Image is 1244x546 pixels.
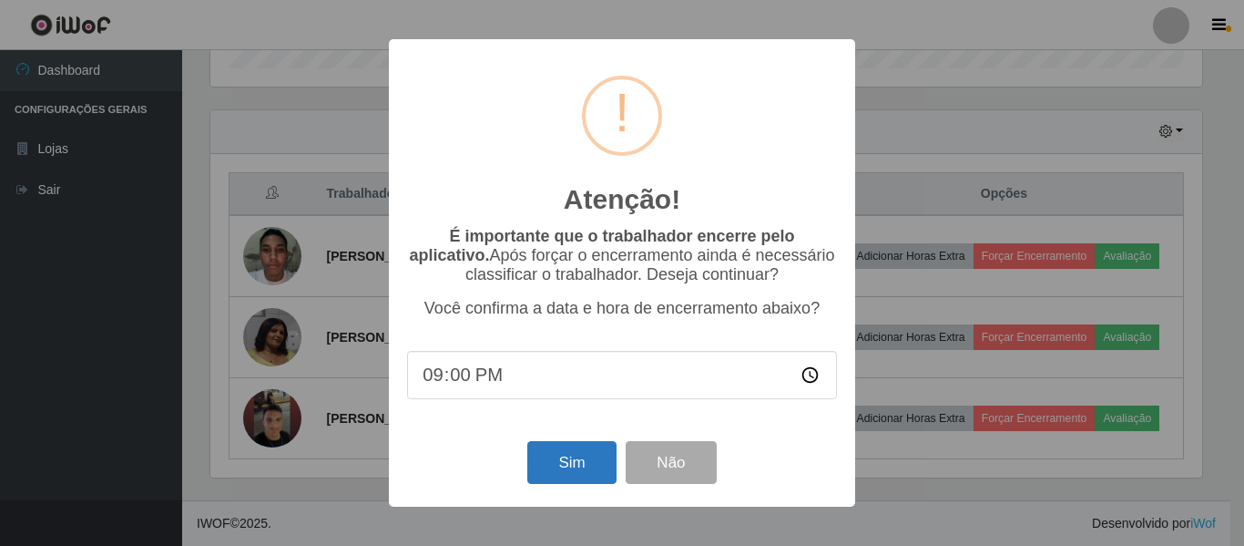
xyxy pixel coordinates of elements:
[407,299,837,318] p: Você confirma a data e hora de encerramento abaixo?
[407,227,837,284] p: Após forçar o encerramento ainda é necessário classificar o trabalhador. Deseja continuar?
[564,183,680,216] h2: Atenção!
[527,441,616,484] button: Sim
[409,227,794,264] b: É importante que o trabalhador encerre pelo aplicativo.
[626,441,716,484] button: Não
